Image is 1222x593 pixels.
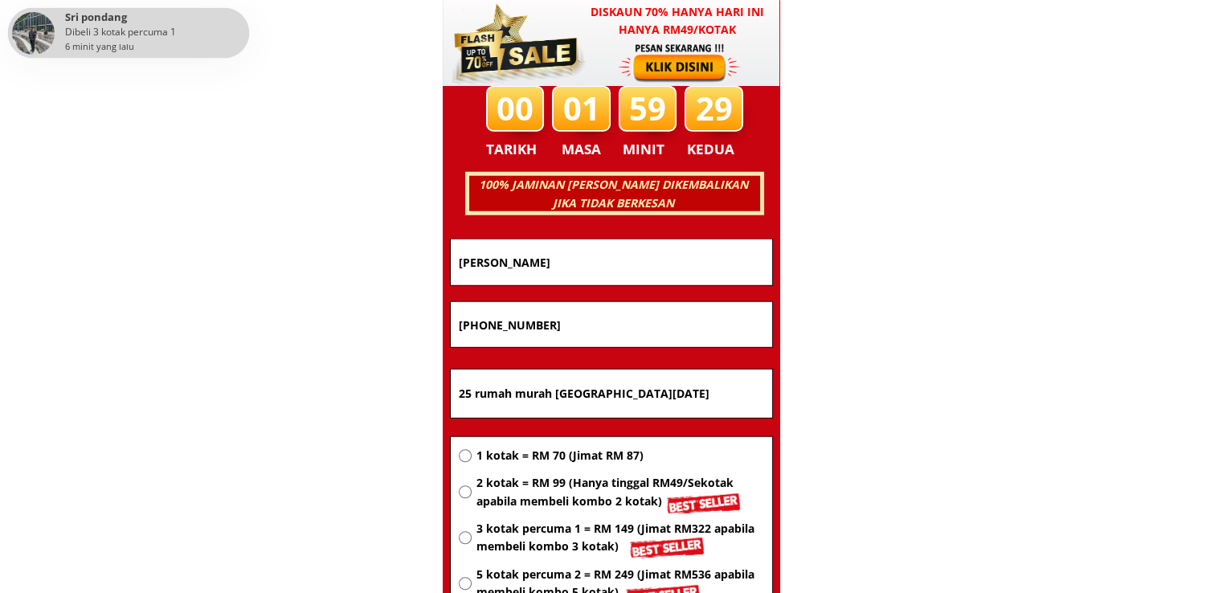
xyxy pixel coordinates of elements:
[623,138,671,161] h3: MINIT
[575,3,780,39] h3: Diskaun 70% hanya hari ini hanya RM49/kotak
[455,239,768,285] input: Nama penuh
[486,138,554,161] h3: TARIKH
[467,176,759,212] h3: 100% JAMINAN [PERSON_NAME] DIKEMBALIKAN JIKA TIDAK BERKESAN
[687,138,739,161] h3: KEDUA
[455,370,768,418] input: Alamat
[455,302,768,347] input: Nombor Telefon Bimbit
[476,520,763,556] span: 3 kotak percuma 1 = RM 149 (Jimat RM322 apabila membeli kombo 3 kotak)
[476,474,763,510] span: 2 kotak = RM 99 (Hanya tinggal RM49/Sekotak apabila membeli kombo 2 kotak)
[554,138,609,161] h3: MASA
[476,447,763,464] span: 1 kotak = RM 70 (Jimat RM 87)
